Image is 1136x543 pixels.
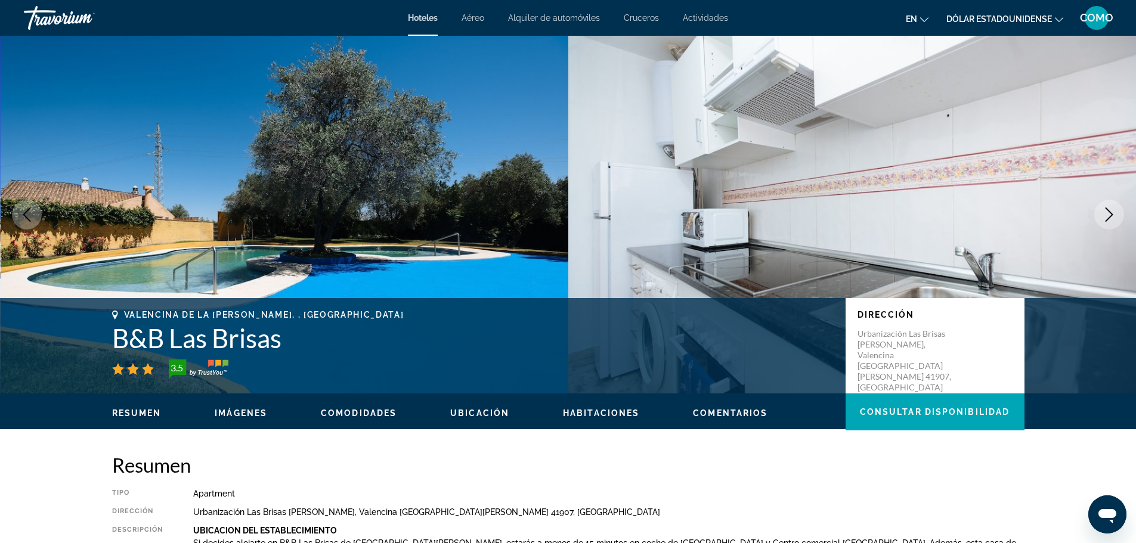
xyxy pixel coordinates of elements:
[683,13,728,23] a: Actividades
[563,408,639,418] button: Habitaciones
[1080,11,1113,24] font: COMO
[321,408,397,418] span: Comodidades
[1088,495,1126,533] iframe: Botón para iniciar la ventana de mensajería
[215,408,267,418] span: Imágenes
[624,13,659,23] a: Cruceros
[12,200,42,229] button: Previous image
[112,453,1024,477] h2: Resumen
[563,408,639,418] span: Habitaciones
[112,489,163,498] div: Tipo
[124,310,404,319] span: Valencina De La [PERSON_NAME], , [GEOGRAPHIC_DATA]
[858,310,1013,319] p: Dirección
[946,10,1063,27] button: Cambiar moneda
[906,14,917,24] font: en
[112,408,162,418] span: Resumen
[846,393,1024,430] button: Consultar disponibilidad
[450,408,509,418] button: Ubicación
[462,13,484,23] a: Aéreo
[508,13,600,23] a: Alquiler de automóviles
[450,408,509,418] span: Ubicación
[1094,200,1124,229] button: Next image
[693,408,767,418] button: Comentarios
[24,2,143,33] a: Travorium
[860,407,1010,417] span: Consultar disponibilidad
[169,359,228,378] img: trustyou-badge-hor.svg
[408,13,438,23] a: Hoteles
[193,526,337,535] b: Ubicación Del Establecimiento
[193,489,1024,498] div: Apartment
[321,408,397,418] button: Comodidades
[946,14,1052,24] font: Dólar estadounidense
[215,408,267,418] button: Imágenes
[693,408,767,418] span: Comentarios
[112,507,163,517] div: Dirección
[193,507,1024,517] div: Urbanización Las Brisas [PERSON_NAME], Valencina [GEOGRAPHIC_DATA][PERSON_NAME] 41907, [GEOGRAPHI...
[112,322,834,353] h1: B&B Las Brisas
[858,328,953,393] p: Urbanización Las Brisas [PERSON_NAME], Valencina [GEOGRAPHIC_DATA][PERSON_NAME] 41907, [GEOGRAPHI...
[165,361,189,375] div: 3.5
[1081,5,1112,30] button: Menú de usuario
[112,408,162,418] button: Resumen
[906,10,928,27] button: Cambiar idioma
